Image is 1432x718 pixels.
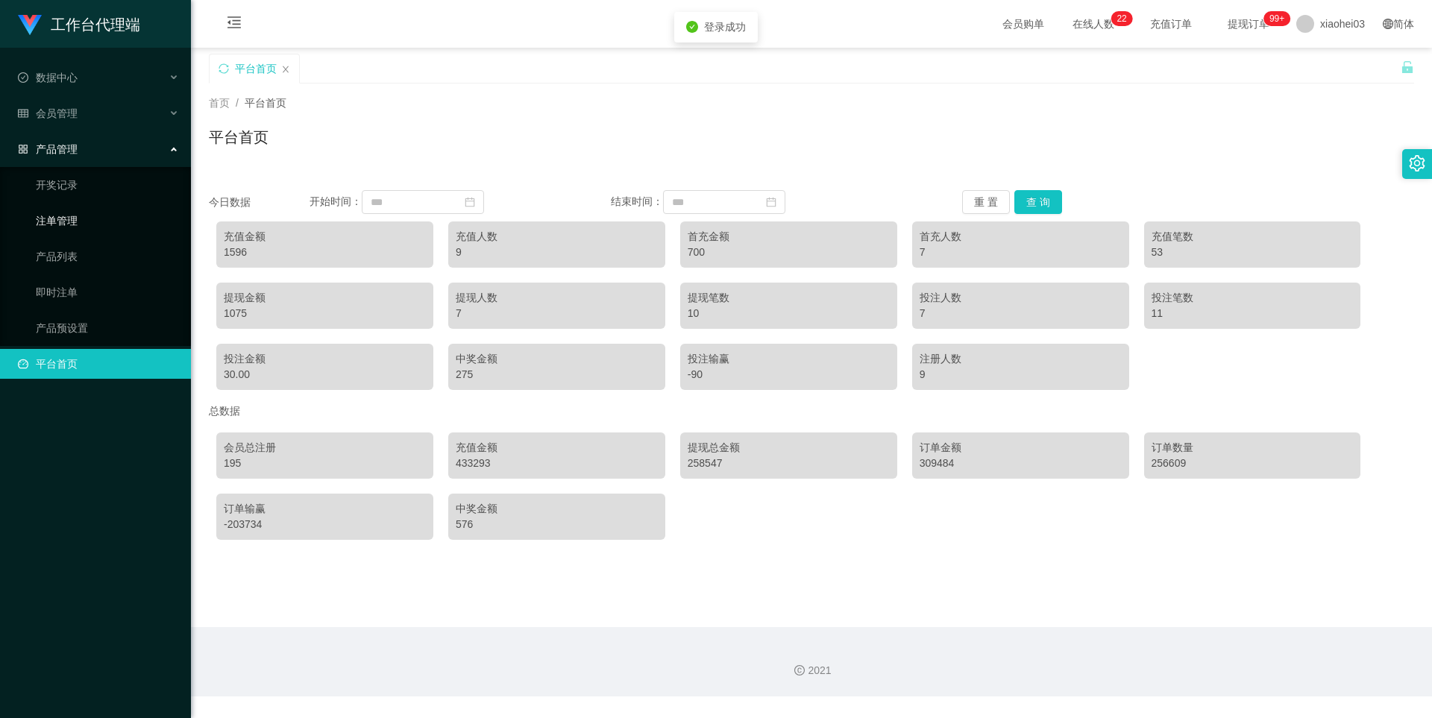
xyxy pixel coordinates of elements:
[36,313,179,343] a: 产品预设置
[920,229,1122,245] div: 首充人数
[920,367,1122,382] div: 9
[224,440,426,456] div: 会员总注册
[686,21,698,33] i: icon: check-circle
[1152,229,1354,245] div: 充值笔数
[36,170,179,200] a: 开奖记录
[920,290,1122,306] div: 投注人数
[611,195,663,207] span: 结束时间：
[465,197,475,207] i: 图标: calendar
[18,18,140,30] a: 工作台代理端
[1220,19,1277,29] span: 提现订单
[203,663,1420,678] div: 2021
[281,65,290,74] i: 图标: close
[456,517,658,532] div: 576
[1152,290,1354,306] div: 投注笔数
[209,397,1414,425] div: 总数据
[224,290,426,306] div: 提现金额
[209,195,310,210] div: 今日数据
[224,501,426,517] div: 订单输赢
[1117,11,1122,26] p: 2
[18,143,78,155] span: 产品管理
[1014,190,1062,214] button: 查 询
[224,245,426,260] div: 1596
[920,245,1122,260] div: 7
[1065,19,1122,29] span: 在线人数
[18,107,78,119] span: 会员管理
[920,306,1122,321] div: 7
[962,190,1010,214] button: 重 置
[1152,245,1354,260] div: 53
[209,126,268,148] h1: 平台首页
[36,242,179,271] a: 产品列表
[688,351,890,367] div: 投注输赢
[224,367,426,382] div: 30.00
[794,665,805,676] i: 图标: copyright
[245,97,286,109] span: 平台首页
[688,456,890,471] div: 258547
[36,206,179,236] a: 注单管理
[236,97,239,109] span: /
[209,1,260,48] i: 图标: menu-fold
[456,456,658,471] div: 433293
[766,197,776,207] i: 图标: calendar
[688,306,890,321] div: 10
[1263,11,1290,26] sup: 1051
[920,351,1122,367] div: 注册人数
[1401,60,1414,74] i: 图标: unlock
[1409,155,1425,171] i: 图标: setting
[456,306,658,321] div: 7
[18,108,28,119] i: 图标: table
[688,367,890,382] div: -90
[456,440,658,456] div: 充值金额
[224,351,426,367] div: 投注金额
[224,229,426,245] div: 充值金额
[1122,11,1127,26] p: 2
[18,72,78,84] span: 数据中心
[456,245,658,260] div: 9
[1152,440,1354,456] div: 订单数量
[224,456,426,471] div: 195
[704,21,746,33] span: 登录成功
[456,290,658,306] div: 提现人数
[1152,456,1354,471] div: 256609
[688,245,890,260] div: 700
[224,306,426,321] div: 1075
[456,367,658,382] div: 275
[51,1,140,48] h1: 工作台代理端
[209,97,230,109] span: 首页
[18,349,179,379] a: 图标: dashboard平台首页
[688,290,890,306] div: 提现笔数
[18,144,28,154] i: 图标: appstore-o
[36,277,179,307] a: 即时注单
[688,440,890,456] div: 提现总金额
[1111,11,1132,26] sup: 22
[456,351,658,367] div: 中奖金额
[224,517,426,532] div: -203734
[18,15,42,36] img: logo.9652507e.png
[219,63,229,74] i: 图标: sync
[456,229,658,245] div: 充值人数
[920,440,1122,456] div: 订单金额
[18,72,28,83] i: 图标: check-circle-o
[1152,306,1354,321] div: 11
[456,501,658,517] div: 中奖金额
[235,54,277,83] div: 平台首页
[688,229,890,245] div: 首充金额
[310,195,362,207] span: 开始时间：
[1383,19,1393,29] i: 图标: global
[920,456,1122,471] div: 309484
[1143,19,1199,29] span: 充值订单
